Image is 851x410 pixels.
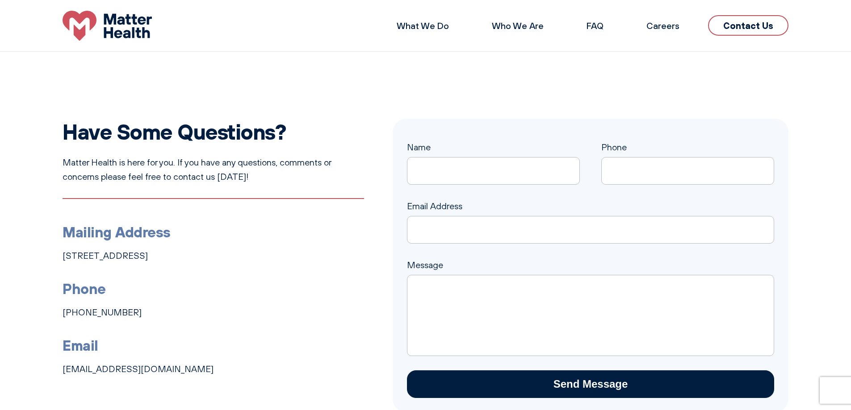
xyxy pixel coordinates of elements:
[63,119,364,145] h2: Have Some Questions?
[407,260,774,285] label: Message
[63,220,364,243] h3: Mailing Address
[407,142,580,174] label: Name
[407,216,774,244] input: Email Address
[407,201,774,233] label: Email Address
[407,157,580,185] input: Name
[63,277,364,300] h3: Phone
[63,307,142,318] a: [PHONE_NUMBER]
[397,20,449,31] a: What We Do
[601,157,774,185] input: Phone
[63,364,214,374] a: [EMAIL_ADDRESS][DOMAIN_NAME]
[492,20,544,31] a: Who We Are
[63,250,148,261] a: [STREET_ADDRESS]
[63,334,364,356] h3: Email
[407,275,774,356] textarea: Message
[708,15,788,36] a: Contact Us
[646,20,679,31] a: Careers
[407,370,774,398] input: Send Message
[601,142,774,174] label: Phone
[587,20,604,31] a: FAQ
[63,155,364,184] p: Matter Health is here for you. If you have any questions, comments or concerns please feel free t...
